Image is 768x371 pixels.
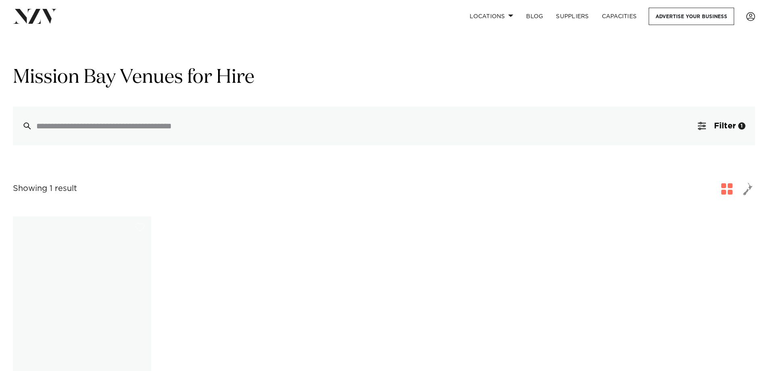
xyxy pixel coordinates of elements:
[688,107,755,145] button: Filter1
[714,122,736,130] span: Filter
[649,8,734,25] a: Advertise your business
[463,8,520,25] a: Locations
[738,122,745,130] div: 1
[595,8,643,25] a: Capacities
[549,8,595,25] a: SUPPLIERS
[13,65,755,90] h1: Mission Bay Venues for Hire
[520,8,549,25] a: BLOG
[13,9,57,23] img: nzv-logo.png
[13,182,77,195] div: Showing 1 result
